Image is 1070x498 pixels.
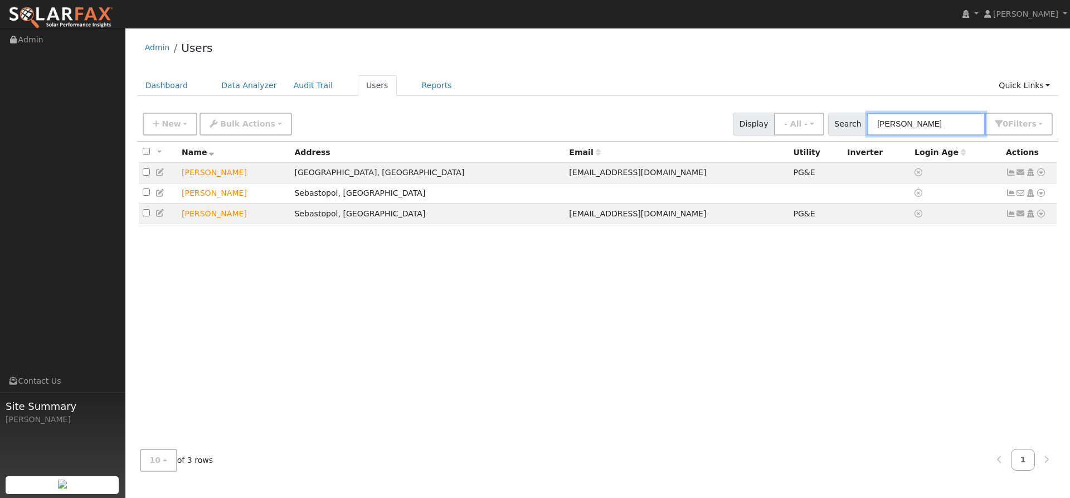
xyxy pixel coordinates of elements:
[294,147,561,158] div: Address
[178,204,290,224] td: Lead
[150,456,161,465] span: 10
[867,113,985,136] input: Search
[793,209,815,218] span: PG&E
[200,113,291,136] button: Bulk Actions
[847,147,907,158] div: Inverter
[290,204,565,224] td: Sebastopol, [GEOGRAPHIC_DATA]
[155,168,166,177] a: Edit User
[569,168,706,177] span: [EMAIL_ADDRESS][DOMAIN_NAME]
[1006,188,1016,197] a: Not connected
[793,168,815,177] span: PG&E
[774,113,824,136] button: - All -
[915,148,966,157] span: Days since last login
[1025,168,1035,177] a: Login As
[1016,167,1026,178] a: srwily8114@gmail.com
[915,188,925,197] a: No login access
[1036,187,1046,199] a: Other actions
[1016,208,1026,220] a: Alisonmalisa@gmail.com
[58,480,67,489] img: retrieve
[733,113,775,136] span: Display
[213,75,285,96] a: Data Analyzer
[1016,189,1026,197] i: No email address
[155,188,166,197] a: Edit User
[793,147,839,158] div: Utility
[290,183,565,204] td: Sebastopol, [GEOGRAPHIC_DATA]
[6,414,119,426] div: [PERSON_NAME]
[140,449,213,472] span: of 3 rows
[569,148,600,157] span: Email
[181,41,212,55] a: Users
[162,119,181,128] span: New
[220,119,275,128] span: Bulk Actions
[1036,167,1046,178] a: Other actions
[1006,209,1016,218] a: Show Graph
[178,163,290,183] td: Lead
[285,75,341,96] a: Audit Trail
[993,9,1058,18] span: [PERSON_NAME]
[1032,119,1036,128] span: s
[915,209,925,218] a: No login access
[1025,188,1035,197] a: Login As
[1011,449,1035,471] a: 1
[145,43,170,52] a: Admin
[1006,147,1053,158] div: Actions
[1025,209,1035,218] a: Login As
[6,399,119,414] span: Site Summary
[143,113,198,136] button: New
[569,209,706,218] span: [EMAIL_ADDRESS][DOMAIN_NAME]
[182,148,215,157] span: Name
[1008,119,1037,128] span: Filter
[990,75,1058,96] a: Quick Links
[8,6,113,30] img: SolarFax
[915,168,925,177] a: No login access
[140,449,177,472] button: 10
[1036,208,1046,220] a: Other actions
[1006,168,1016,177] a: Show Graph
[414,75,460,96] a: Reports
[178,183,290,204] td: Lead
[358,75,397,96] a: Users
[828,113,868,136] span: Search
[290,163,565,183] td: [GEOGRAPHIC_DATA], [GEOGRAPHIC_DATA]
[985,113,1053,136] button: 0Filters
[155,209,166,217] a: Edit User
[137,75,197,96] a: Dashboard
